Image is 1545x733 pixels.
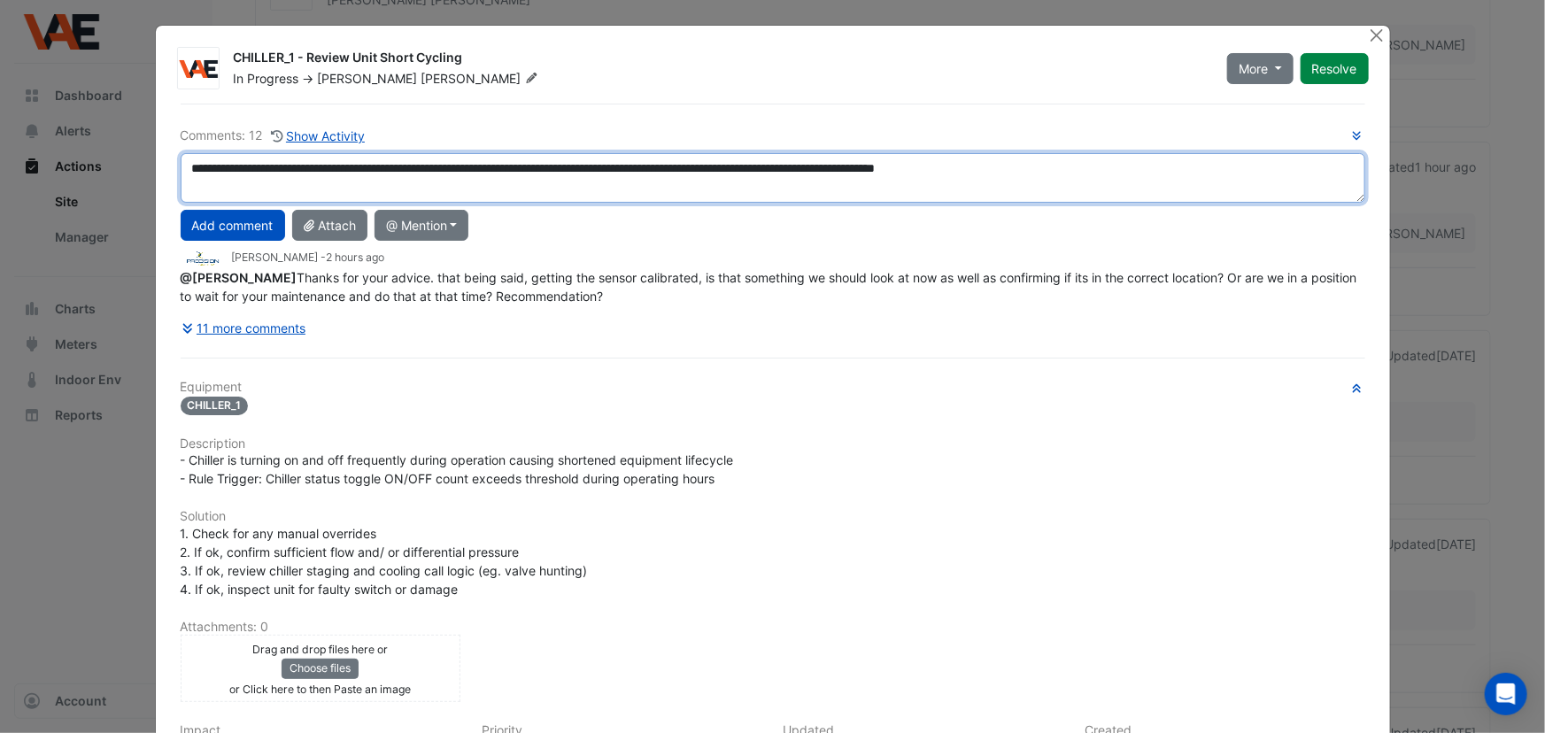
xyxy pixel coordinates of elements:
img: Precision Group [181,249,225,268]
span: Thanks for your advice. that being said, getting the sensor calibrated, is that something we shou... [181,270,1361,304]
div: Comments: 12 [181,126,367,146]
div: Open Intercom Messenger [1485,673,1527,715]
button: Close [1368,26,1387,44]
button: Show Activity [270,126,367,146]
button: Resolve [1301,53,1369,84]
span: 1. Check for any manual overrides 2. If ok, confirm sufficient flow and/ or differential pressure... [181,526,588,597]
span: 2025-08-15 11:41:19 [327,251,385,264]
small: Drag and drop files here or [252,643,388,656]
span: [PERSON_NAME] [421,70,542,88]
button: 11 more comments [181,312,307,343]
h6: Equipment [181,380,1365,395]
img: VAE Group [178,60,219,78]
div: CHILLER_1 - Review Unit Short Cycling [234,49,1206,70]
button: @ Mention [375,210,469,241]
h6: Attachments: 0 [181,620,1365,635]
button: Add comment [181,210,285,241]
button: More [1227,53,1294,84]
span: - Chiller is turning on and off frequently during operation causing shortened equipment lifecycle... [181,452,734,486]
span: [PERSON_NAME] [318,71,418,86]
span: CHILLER_1 [181,397,249,415]
small: or Click here to then Paste an image [229,683,411,696]
span: ccoyle@vaegroup.com.au [VAE Group] [181,270,297,285]
span: -> [303,71,314,86]
small: [PERSON_NAME] - [232,250,385,266]
button: Choose files [282,659,359,678]
span: More [1239,59,1268,78]
button: Attach [292,210,367,241]
h6: Solution [181,509,1365,524]
h6: Description [181,436,1365,451]
span: In Progress [234,71,299,86]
